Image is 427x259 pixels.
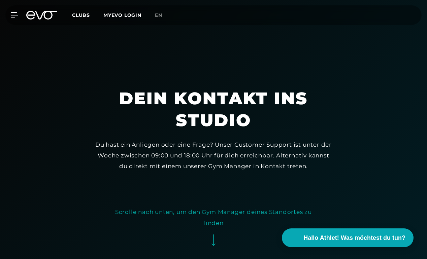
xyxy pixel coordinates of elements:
[155,12,162,18] span: en
[303,233,405,243] span: Hallo Athlet! Was möchtest du tun?
[107,207,320,252] button: Scrolle nach unten, um den Gym Manager deines Standortes zu finden
[103,12,141,18] a: MYEVO LOGIN
[94,139,333,172] div: Du hast ein Anliegen oder eine Frage? Unser Customer Support ist unter der Woche zwischen 09:00 u...
[72,12,103,18] a: Clubs
[94,87,333,131] h1: Dein Kontakt ins Studio
[72,12,90,18] span: Clubs
[155,11,170,19] a: en
[107,207,320,228] div: Scrolle nach unten, um den Gym Manager deines Standortes zu finden
[282,228,414,247] button: Hallo Athlet! Was möchtest du tun?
